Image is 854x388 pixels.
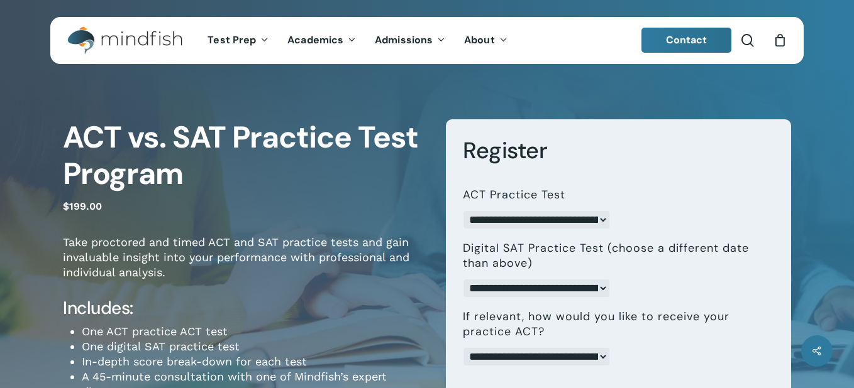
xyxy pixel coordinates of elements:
a: Admissions [365,35,455,46]
li: In-depth score break-down for each test [82,354,427,369]
p: Take proctored and timed ACT and SAT practice tests and gain invaluable insight into your perform... [63,235,427,297]
label: If relevant, how would you like to receive your practice ACT? [463,310,763,339]
span: About [464,33,495,46]
span: $ [63,200,69,212]
bdi: 199.00 [63,200,102,212]
span: Academics [287,33,343,46]
a: Contact [641,28,732,53]
a: Cart [773,33,787,47]
span: Contact [666,33,707,46]
nav: Main Menu [198,17,516,64]
li: One digital SAT practice test [82,339,427,354]
label: ACT Practice Test [463,188,565,202]
a: About [455,35,517,46]
h3: Register [463,136,774,165]
header: Main Menu [50,17,804,64]
label: Digital SAT Practice Test (choose a different date than above) [463,241,763,271]
a: Academics [278,35,365,46]
h1: ACT vs. SAT Practice Test Program [63,119,427,192]
a: Test Prep [198,35,278,46]
li: One ACT practice ACT test [82,324,427,339]
span: Admissions [375,33,433,46]
h4: Includes: [63,297,427,320]
span: Test Prep [208,33,256,46]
